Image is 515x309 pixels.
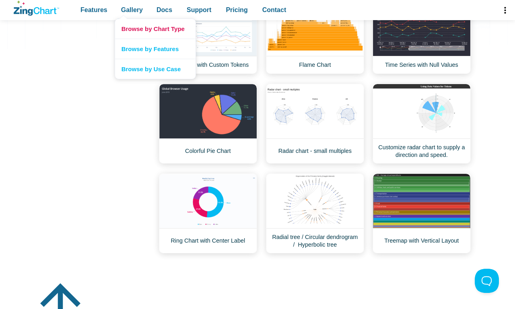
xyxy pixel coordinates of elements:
span: Features [80,4,107,15]
a: Ring Chart with Center Label [159,173,257,253]
span: Docs [157,4,172,15]
span: Support [187,4,211,15]
a: Time Series with Null Values [373,1,471,74]
span: Gallery [121,4,143,15]
a: Browse by Use Case [115,59,196,79]
a: Browse by Features [115,39,196,59]
a: ZingChart Logo. Click to return to the homepage [14,1,59,16]
a: Dashboard with Custom Tokens [159,1,257,74]
a: Flame Chart [266,1,364,74]
a: Radar chart - small multiples [266,84,364,164]
span: Contact [262,4,286,15]
iframe: Toggle Customer Support [475,269,499,293]
span: Pricing [226,4,247,15]
a: Radial tree / Circular dendrogram / Hyperbolic tree [266,173,364,253]
a: Colorful Pie Chart [159,84,257,164]
a: Treemap with Vertical Layout [373,173,471,253]
a: Browse by Chart Type [115,19,196,39]
a: Customize radar chart to supply a direction and speed. [373,84,471,164]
